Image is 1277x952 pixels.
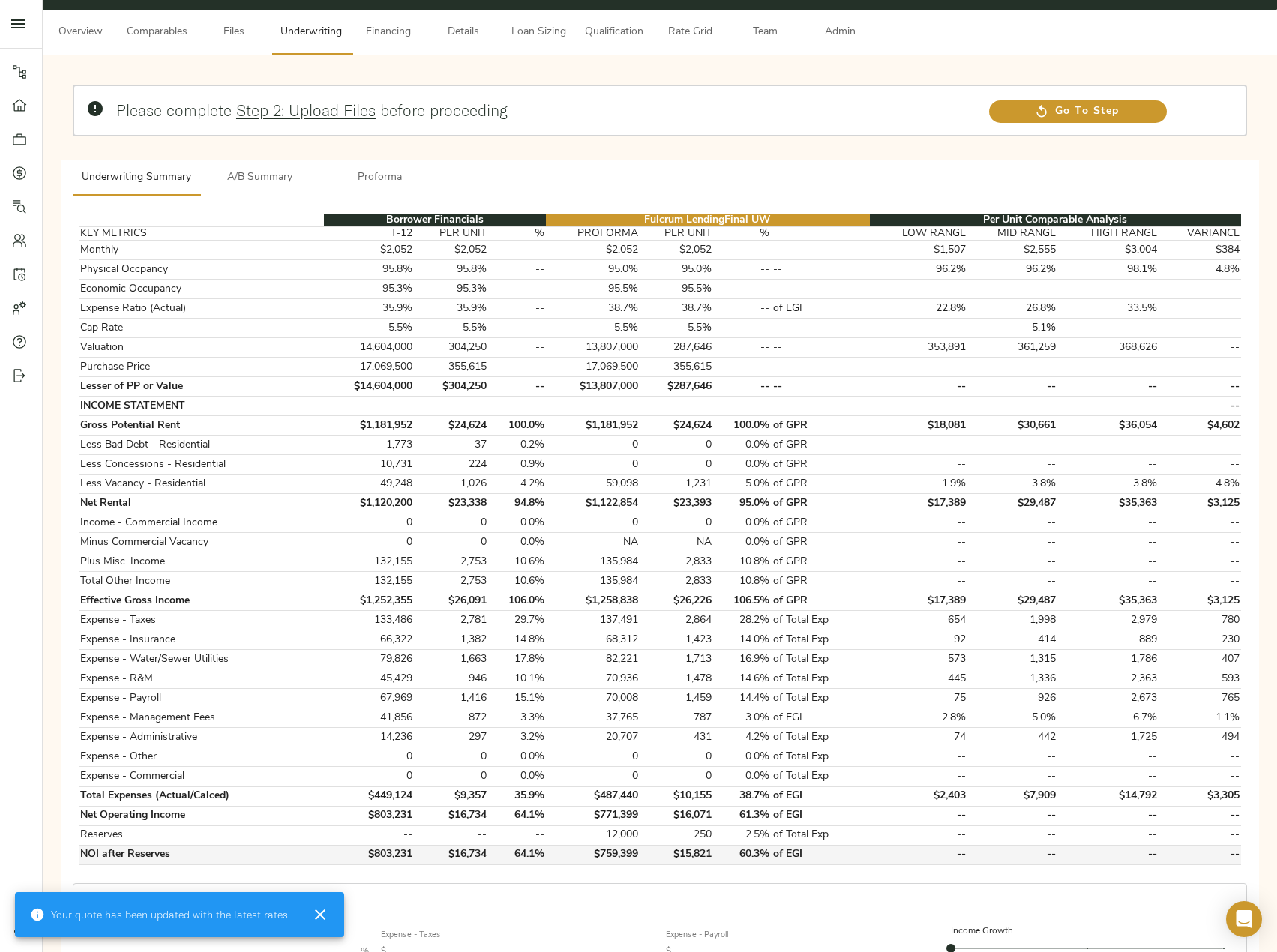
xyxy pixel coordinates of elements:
[1058,475,1159,494] td: 3.8%
[870,513,968,533] td: --
[967,319,1058,338] td: 5.1%
[381,932,441,940] label: Expense - Taxes
[1058,552,1159,572] td: --
[772,377,870,397] td: --
[79,280,324,299] td: Economic Occupancy
[1159,436,1241,455] td: --
[967,455,1058,475] td: --
[1159,358,1241,377] td: --
[640,338,714,358] td: 287,646
[772,241,870,260] td: --
[488,319,546,338] td: --
[967,494,1058,513] td: $29,487
[870,552,968,572] td: --
[360,23,417,42] span: Financing
[488,377,546,397] td: --
[967,669,1058,689] td: 1,336
[324,455,415,475] td: 10,731
[324,280,415,299] td: 95.3%
[967,280,1058,299] td: --
[714,630,772,650] td: 14.0%
[1058,241,1159,260] td: $3,004
[870,494,968,513] td: $17,389
[870,241,968,260] td: $1,507
[870,475,968,494] td: 1.9%
[772,630,870,650] td: of Total Exp
[640,280,714,299] td: 95.5%
[324,377,415,397] td: $14,604,000
[488,260,546,280] td: --
[714,241,772,260] td: --
[772,475,870,494] td: of GPR
[1159,260,1241,280] td: 4.8%
[640,650,714,669] td: 1,713
[870,533,968,552] td: --
[640,611,714,630] td: 2,864
[772,650,870,669] td: of Total Exp
[640,669,714,689] td: 1,478
[488,338,546,358] td: --
[488,475,546,494] td: 4.2%
[1159,377,1241,397] td: --
[209,169,311,187] span: A/B Summary
[79,227,324,241] th: KEY METRICS
[714,299,772,319] td: --
[79,241,324,260] td: Monthly
[1058,260,1159,280] td: 98.1%
[1159,338,1241,358] td: --
[870,611,968,630] td: 654
[414,280,488,299] td: 95.3%
[324,650,415,669] td: 79,826
[772,494,870,513] td: of GPR
[1159,572,1241,591] td: --
[1058,591,1159,611] td: $35,363
[546,611,640,630] td: 137,491
[666,932,728,940] label: Expense - Payroll
[546,591,640,611] td: $1,258,838
[870,416,968,436] td: $18,081
[79,358,324,377] td: Purchase Price
[329,169,431,187] span: Proforma
[714,280,772,299] td: --
[772,260,870,280] td: --
[79,475,324,494] td: Less Vacancy - Residential
[714,650,772,669] td: 16.9%
[640,572,714,591] td: 2,833
[640,241,714,260] td: $2,052
[205,23,262,42] span: Files
[967,241,1058,260] td: $2,555
[772,299,870,319] td: of EGI
[546,533,640,552] td: NA
[546,241,640,260] td: $2,052
[772,572,870,591] td: of GPR
[414,611,488,630] td: 2,781
[510,23,567,42] span: Loan Sizing
[714,338,772,358] td: --
[967,591,1058,611] td: $29,487
[772,591,870,611] td: of GPR
[236,100,376,120] a: Step 2: Upload Files
[967,572,1058,591] td: --
[1159,227,1241,241] th: VARIANCE
[714,436,772,455] td: 0.0%
[967,416,1058,436] td: $30,661
[546,436,640,455] td: 0
[640,436,714,455] td: 0
[488,436,546,455] td: 0.2%
[324,572,415,591] td: 132,155
[1159,397,1241,416] td: --
[324,552,415,572] td: 132,155
[967,533,1058,552] td: --
[714,494,772,513] td: 95.0%
[714,552,772,572] td: 10.8%
[967,299,1058,319] td: 26.8%
[414,669,488,689] td: 946
[870,214,1241,227] th: Per Unit Comparable Analysis
[772,338,870,358] td: --
[546,416,640,436] td: $1,181,952
[772,513,870,533] td: of GPR
[414,377,488,397] td: $304,250
[414,319,488,338] td: 5.5%
[1058,650,1159,669] td: 1,786
[640,455,714,475] td: 0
